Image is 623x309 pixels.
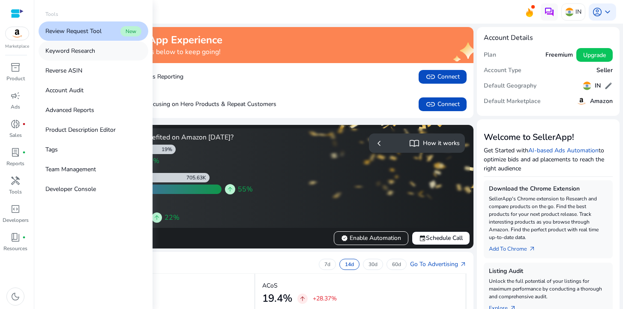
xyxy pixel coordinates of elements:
span: fiber_manual_record [22,122,26,126]
p: Team Management [45,165,96,174]
p: Tools [45,10,58,18]
p: Product Description Editor [45,125,116,134]
p: Resources [3,245,27,252]
span: dark_mode [10,291,21,302]
p: Advanced Reports [45,106,94,115]
span: arrow_outward [460,261,467,268]
span: 55% [238,184,253,194]
p: Unlock the full potential of your listings for maximum performance by conducting a thorough and c... [489,277,608,300]
span: keyboard_arrow_down [602,7,613,17]
h4: Account Details [484,34,613,42]
p: Tags [45,145,58,154]
button: Upgrade [576,48,613,62]
p: Tools [9,188,22,196]
h5: Freemium [545,51,573,59]
span: Connect [425,99,460,109]
h5: Default Geography [484,82,536,90]
p: Developer Console [45,185,96,194]
a: AI-based Ads Automation [528,146,599,154]
span: verified [341,235,348,242]
span: code_blocks [10,204,21,214]
button: linkConnect [419,70,467,84]
span: import_contacts [409,138,419,148]
span: inventory_2 [10,62,21,73]
p: 14d [345,261,354,268]
span: fiber_manual_record [22,151,26,154]
span: arrow_upward [299,295,306,302]
p: Reports [6,160,24,167]
p: Keyword Research [45,46,95,55]
span: New [120,26,141,36]
p: Account Audit [45,86,84,95]
span: fiber_manual_record [22,236,26,239]
span: event [419,235,426,242]
span: arrow_upward [227,186,234,193]
span: book_4 [10,232,21,242]
span: chevron_left [374,138,384,148]
h5: How it works [423,140,460,147]
span: arrow_upward [153,214,160,221]
p: 7d [324,261,330,268]
a: Go To Advertisingarrow_outward [410,260,467,269]
img: in.svg [565,8,574,16]
span: campaign [10,91,21,101]
p: 30d [368,261,377,268]
button: linkConnect [419,97,467,111]
img: in.svg [583,82,591,90]
h5: Seller [596,67,613,74]
span: arrow_outward [529,245,536,252]
p: Get Started with to optimize bids and ad placements to reach the right audience [484,146,613,173]
span: link [425,99,436,109]
span: Schedule Call [419,233,463,242]
h5: Account Type [484,67,521,74]
h5: Listing Audit [489,268,608,275]
span: Enable Automation [341,233,401,242]
p: Sales [9,131,22,139]
span: Upgrade [583,51,606,60]
span: lab_profile [10,147,21,158]
span: edit [604,82,613,90]
div: 19% [162,146,176,153]
span: 22% [165,212,180,223]
img: amazon.svg [6,27,29,40]
p: 60d [392,261,401,268]
h2: 19.4% [262,292,292,305]
h5: IN [595,82,601,90]
p: ACoS [262,281,278,290]
h5: Plan [484,51,496,59]
button: verifiedEnable Automation [334,231,408,245]
span: link [425,72,436,82]
p: Review Request Tool [45,27,102,36]
button: eventSchedule Call [412,231,470,245]
h3: Welcome to SellerApp! [484,132,613,142]
p: IN [575,4,581,19]
span: donut_small [10,119,21,129]
h5: Download the Chrome Extension [489,185,608,193]
span: account_circle [592,7,602,17]
div: 705.63K [186,174,210,181]
p: Developers [3,216,29,224]
p: Product [6,75,25,82]
h5: Default Marketplace [484,98,541,105]
p: SellerApp's Chrome extension to Research and compare products on the go. Find the best products f... [489,195,608,241]
p: Reverse ASIN [45,66,82,75]
span: handyman [10,176,21,186]
a: Add To Chrome [489,241,542,253]
h5: Amazon [590,98,613,105]
p: Marketplace [5,43,29,50]
p: Boost Sales by Focusing on Hero Products & Repeat Customers [60,100,276,109]
p: Ads [11,103,20,111]
span: Connect [425,72,460,82]
img: amazon.svg [576,96,587,106]
p: +28.37% [313,296,337,302]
